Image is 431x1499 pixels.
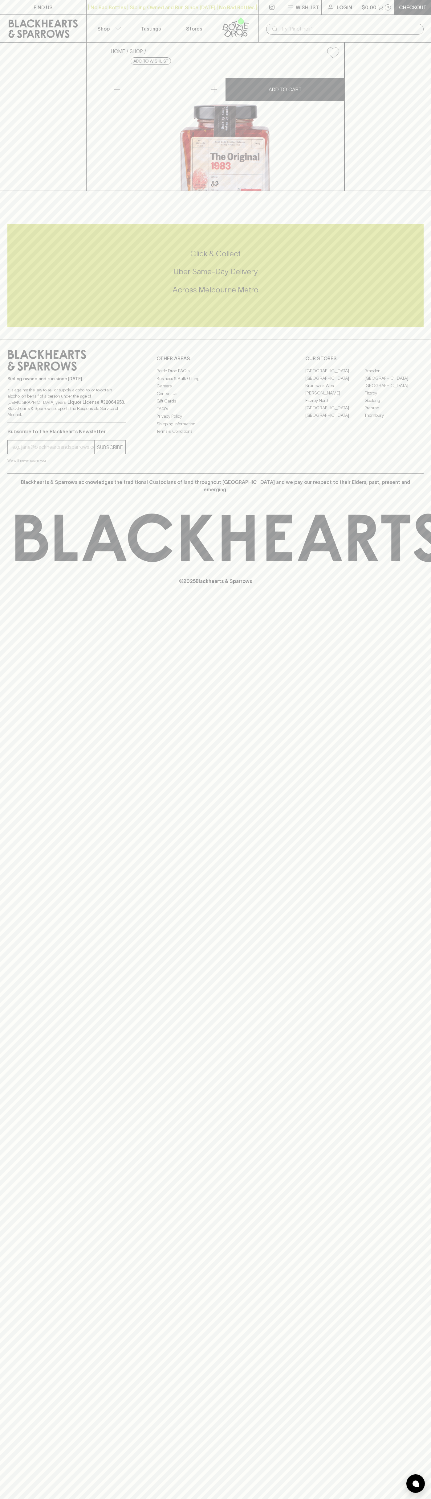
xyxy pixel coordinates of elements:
[7,285,424,295] h5: Across Melbourne Metro
[130,48,143,54] a: SHOP
[7,249,424,259] h5: Click & Collect
[12,442,94,452] input: e.g. jane@blackheartsandsparrows.com.au
[387,6,389,9] p: 0
[141,25,161,32] p: Tastings
[157,375,275,382] a: Business & Bulk Gifting
[131,57,171,65] button: Add to wishlist
[7,266,424,277] h5: Uber Same-Day Delivery
[12,478,419,493] p: Blackhearts & Sparrows acknowledges the traditional Custodians of land throughout [GEOGRAPHIC_DAT...
[157,355,275,362] p: OTHER AREAS
[364,411,424,419] a: Thornbury
[337,4,352,11] p: Login
[97,25,110,32] p: Shop
[364,397,424,404] a: Geelong
[129,15,173,42] a: Tastings
[305,367,364,374] a: [GEOGRAPHIC_DATA]
[157,413,275,420] a: Privacy Policy
[7,457,126,464] p: We will never spam you
[95,440,125,454] button: SUBSCRIBE
[97,444,123,451] p: SUBSCRIBE
[305,404,364,411] a: [GEOGRAPHIC_DATA]
[305,382,364,389] a: Brunswick West
[296,4,319,11] p: Wishlist
[325,45,342,61] button: Add to wishlist
[364,382,424,389] a: [GEOGRAPHIC_DATA]
[305,374,364,382] a: [GEOGRAPHIC_DATA]
[186,25,202,32] p: Stores
[157,390,275,397] a: Contact Us
[364,389,424,397] a: Fitzroy
[157,398,275,405] a: Gift Cards
[157,420,275,427] a: Shipping Information
[87,15,130,42] button: Shop
[34,4,53,11] p: FIND US
[305,389,364,397] a: [PERSON_NAME]
[364,404,424,411] a: Prahran
[305,397,364,404] a: Fitzroy North
[305,411,364,419] a: [GEOGRAPHIC_DATA]
[173,15,216,42] a: Stores
[269,86,302,93] p: ADD TO CART
[364,374,424,382] a: [GEOGRAPHIC_DATA]
[111,48,125,54] a: HOME
[7,376,126,382] p: Sibling owned and run since [DATE]
[305,355,424,362] p: OUR STORES
[7,387,126,418] p: It is against the law to sell or supply alcohol to, or to obtain alcohol on behalf of a person un...
[281,24,419,34] input: Try "Pinot noir"
[399,4,427,11] p: Checkout
[67,400,124,405] strong: Liquor License #32064953
[226,78,344,101] button: ADD TO CART
[106,63,344,191] img: 30924.png
[157,367,275,375] a: Bottle Drop FAQ's
[157,428,275,435] a: Terms & Conditions
[362,4,376,11] p: $0.00
[7,428,126,435] p: Subscribe to The Blackhearts Newsletter
[7,224,424,327] div: Call to action block
[157,405,275,412] a: FAQ's
[364,367,424,374] a: Braddon
[157,382,275,390] a: Careers
[413,1480,419,1487] img: bubble-icon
